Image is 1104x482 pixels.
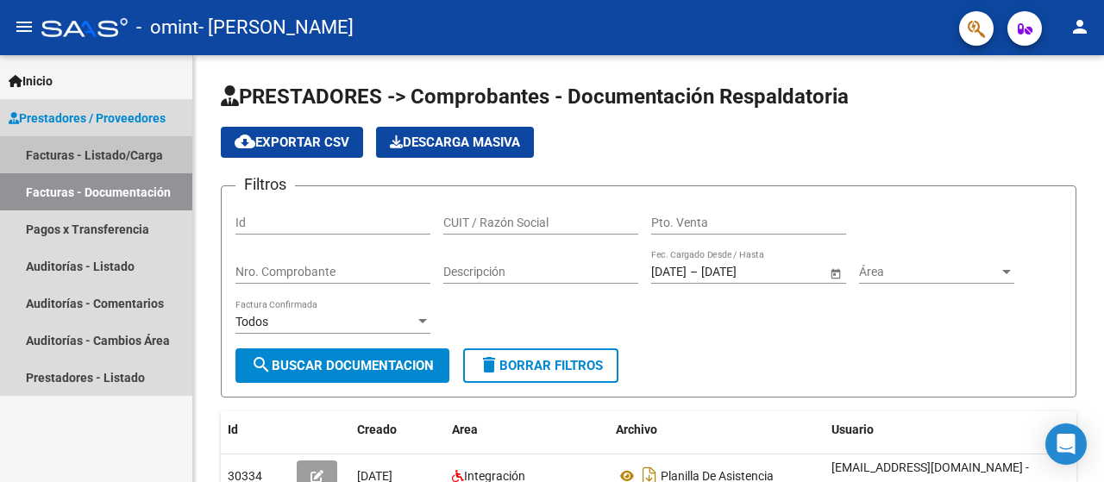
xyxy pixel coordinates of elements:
span: Exportar CSV [235,135,349,150]
span: Área [859,265,999,279]
span: Archivo [616,423,657,436]
span: - omint [136,9,198,47]
input: Fecha fin [701,265,786,279]
span: Buscar Documentacion [251,358,434,373]
app-download-masive: Descarga masiva de comprobantes (adjuntos) [376,127,534,158]
datatable-header-cell: Id [221,411,290,448]
mat-icon: delete [479,354,499,375]
datatable-header-cell: Usuario [825,411,1083,448]
span: Usuario [831,423,874,436]
span: Todos [235,315,268,329]
button: Descarga Masiva [376,127,534,158]
button: Open calendar [826,264,844,282]
span: Inicio [9,72,53,91]
mat-icon: person [1069,16,1090,37]
div: Open Intercom Messenger [1045,423,1087,465]
mat-icon: menu [14,16,34,37]
span: Descarga Masiva [390,135,520,150]
datatable-header-cell: Area [445,411,609,448]
mat-icon: search [251,354,272,375]
span: Borrar Filtros [479,358,603,373]
span: - [PERSON_NAME] [198,9,354,47]
button: Buscar Documentacion [235,348,449,383]
span: Creado [357,423,397,436]
button: Exportar CSV [221,127,363,158]
span: – [690,265,698,279]
span: Prestadores / Proveedores [9,109,166,128]
datatable-header-cell: Archivo [609,411,825,448]
button: Borrar Filtros [463,348,618,383]
datatable-header-cell: Creado [350,411,445,448]
span: Area [452,423,478,436]
h3: Filtros [235,172,295,197]
input: Fecha inicio [651,265,687,279]
span: Id [228,423,238,436]
span: PRESTADORES -> Comprobantes - Documentación Respaldatoria [221,85,849,109]
mat-icon: cloud_download [235,131,255,152]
